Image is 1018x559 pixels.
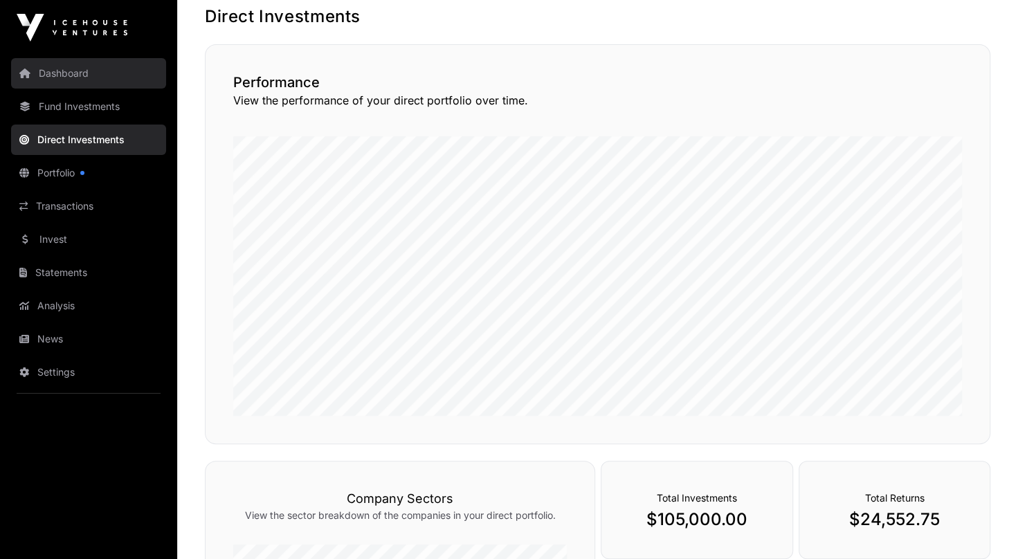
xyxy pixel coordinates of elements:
a: Invest [11,224,166,255]
a: Dashboard [11,58,166,89]
h2: Performance [233,73,962,92]
p: View the sector breakdown of the companies in your direct portfolio. [233,508,567,522]
a: Statements [11,257,166,288]
img: Icehouse Ventures Logo [17,14,127,42]
a: Fund Investments [11,91,166,122]
a: Direct Investments [11,125,166,155]
h3: Company Sectors [233,489,567,508]
p: $24,552.75 [827,508,963,531]
a: Analysis [11,291,166,321]
span: Total Investments [657,492,737,504]
a: Portfolio [11,158,166,188]
div: 聊天小组件 [949,493,1018,559]
p: $105,000.00 [629,508,765,531]
a: News [11,324,166,354]
span: Total Returns [864,492,924,504]
p: View the performance of your direct portfolio over time. [233,92,962,109]
a: Transactions [11,191,166,221]
a: Settings [11,357,166,387]
iframe: Chat Widget [949,493,1018,559]
h1: Direct Investments [205,6,990,28]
